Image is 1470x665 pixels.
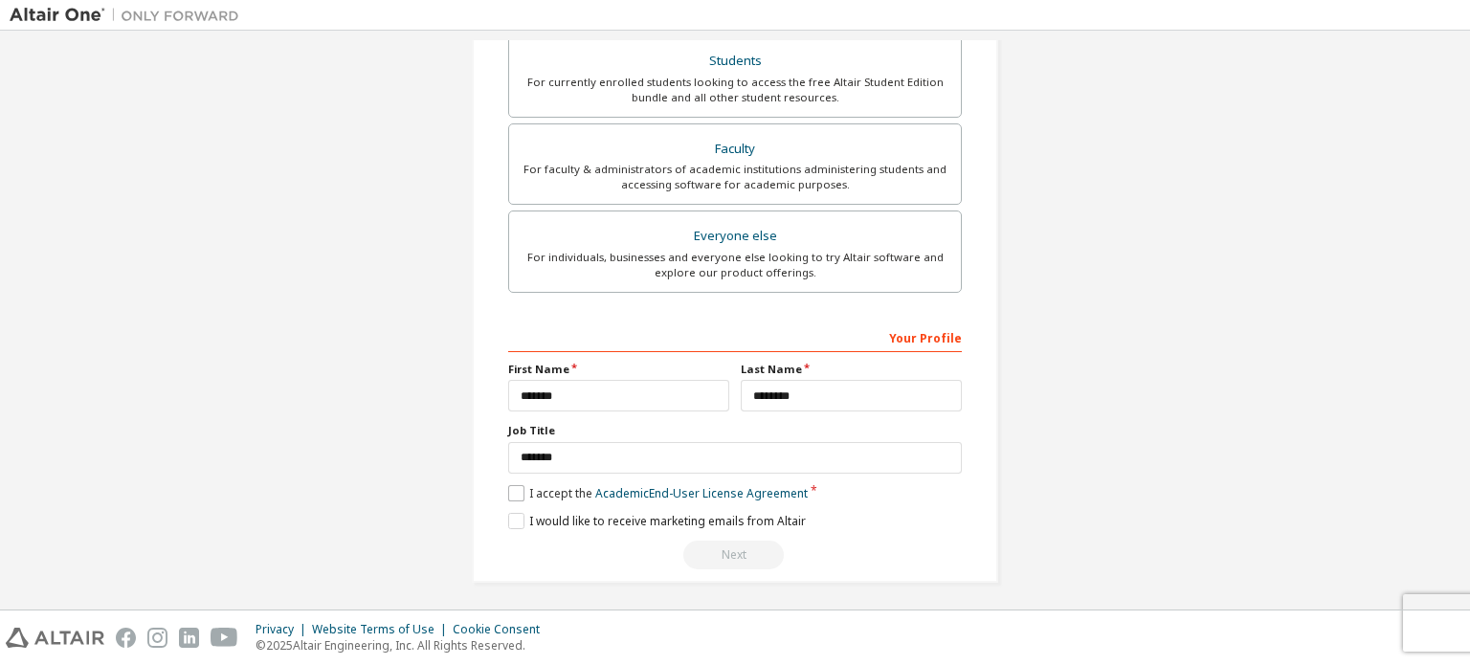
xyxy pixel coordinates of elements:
[256,622,312,637] div: Privacy
[508,362,729,377] label: First Name
[6,628,104,648] img: altair_logo.svg
[595,485,808,501] a: Academic End-User License Agreement
[508,321,962,352] div: Your Profile
[116,628,136,648] img: facebook.svg
[10,6,249,25] img: Altair One
[508,541,962,569] div: Email already exists
[741,362,962,377] label: Last Name
[521,250,949,280] div: For individuals, businesses and everyone else looking to try Altair software and explore our prod...
[521,223,949,250] div: Everyone else
[256,637,551,654] p: © 2025 Altair Engineering, Inc. All Rights Reserved.
[211,628,238,648] img: youtube.svg
[521,162,949,192] div: For faculty & administrators of academic institutions administering students and accessing softwa...
[453,622,551,637] div: Cookie Consent
[508,485,808,501] label: I accept the
[521,75,949,105] div: For currently enrolled students looking to access the free Altair Student Edition bundle and all ...
[508,513,806,529] label: I would like to receive marketing emails from Altair
[312,622,453,637] div: Website Terms of Use
[179,628,199,648] img: linkedin.svg
[521,48,949,75] div: Students
[147,628,167,648] img: instagram.svg
[521,136,949,163] div: Faculty
[508,423,962,438] label: Job Title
